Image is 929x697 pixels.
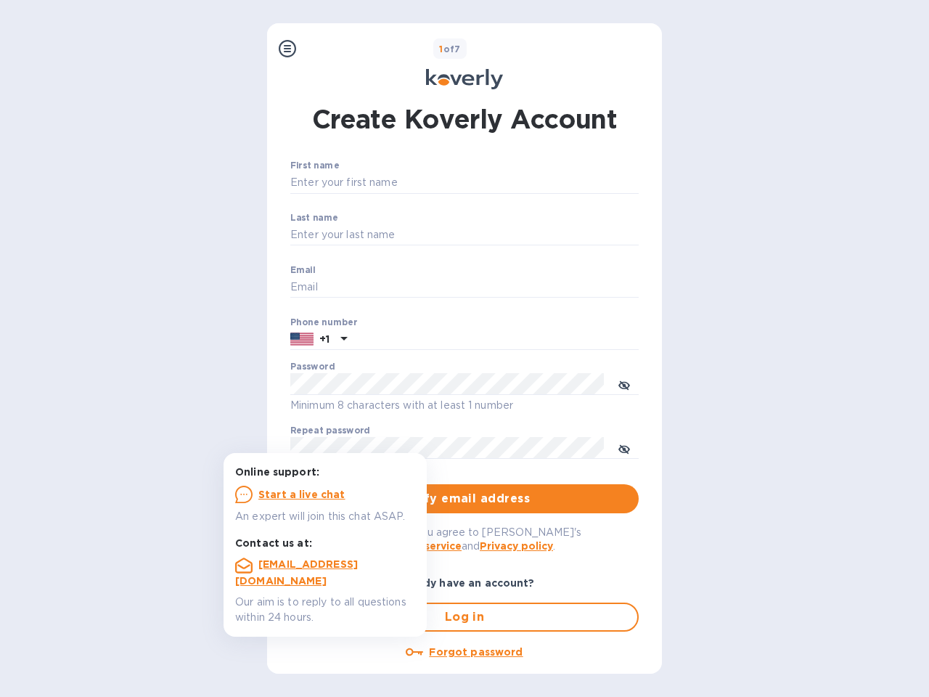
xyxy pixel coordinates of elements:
span: Verify email address [302,490,627,508]
p: An expert will join this chat ASAP. [235,509,415,524]
span: By logging in you agree to [PERSON_NAME]'s and . [348,526,581,552]
b: of 7 [439,44,461,54]
p: +1 [319,332,330,346]
input: Enter your last name [290,224,639,246]
label: First name [290,162,339,171]
a: Privacy policy [480,540,553,552]
input: Enter your first name [290,172,639,194]
label: Password [290,363,335,372]
label: Repeat password [290,427,370,436]
b: Online support: [235,466,319,478]
label: Email [290,266,316,274]
span: 1 [439,44,443,54]
span: Log in [303,608,626,626]
label: Phone number [290,318,357,327]
label: Last name [290,213,338,222]
p: Minimum 8 characters with at least 1 number [290,397,639,414]
button: Log in [290,603,639,632]
p: Our aim is to reply to all questions within 24 hours. [235,595,415,625]
h1: Create Koverly Account [312,101,618,137]
button: Verify email address [290,484,639,513]
a: [EMAIL_ADDRESS][DOMAIN_NAME] [235,558,358,587]
u: Start a live chat [258,489,345,500]
img: US [290,331,314,347]
button: toggle password visibility [610,433,639,462]
b: Already have an account? [394,577,534,589]
u: Forgot password [429,646,523,658]
b: Contact us at: [235,537,312,549]
button: toggle password visibility [610,370,639,399]
input: Email [290,277,639,298]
